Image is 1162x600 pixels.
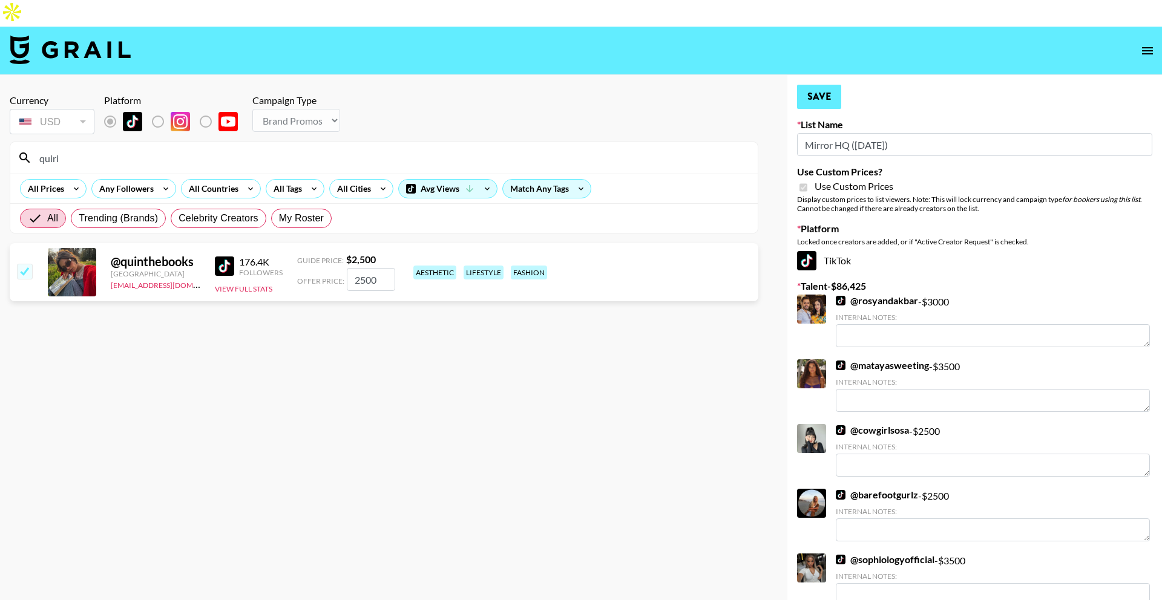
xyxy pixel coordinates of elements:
img: TikTok [836,296,845,305]
div: TikTok [797,251,1152,270]
div: Currency [10,94,94,106]
div: - $ 2500 [836,489,1150,541]
div: lifestyle [464,266,504,279]
div: - $ 3000 [836,295,1150,347]
img: TikTok [836,425,845,435]
div: 176.4K [239,256,283,268]
div: Internal Notes: [836,377,1150,386]
div: Followers [239,268,283,277]
div: USD [12,111,92,132]
span: All [47,211,58,226]
strong: $ 2,500 [346,253,376,265]
img: Instagram [171,112,190,131]
div: - $ 3500 [836,359,1150,412]
div: Internal Notes: [836,572,1150,581]
label: Use Custom Prices? [797,166,1152,178]
div: Campaign Type [252,94,340,106]
a: @matayasweeting [836,359,929,371]
em: for bookers using this list [1062,195,1140,204]
button: Save [797,85,841,109]
div: Internal Notes: [836,442,1150,451]
span: Offer Price: [297,276,344,285]
label: Talent - $ 86,425 [797,280,1152,292]
div: All Countries [182,180,241,198]
span: Use Custom Prices [815,180,893,192]
a: @sophiologyofficial [836,553,934,566]
div: Platform [104,94,248,106]
div: @ quinthebooks [111,254,200,269]
a: [EMAIL_ADDRESS][DOMAIN_NAME] [111,278,232,290]
img: YouTube [218,112,238,131]
div: Display custom prices to list viewers. Note: This will lock currency and campaign type . Cannot b... [797,195,1152,213]
img: TikTok [836,490,845,500]
span: My Roster [279,211,324,226]
img: TikTok [836,360,845,370]
img: TikTok [797,251,816,270]
div: All Cities [330,180,373,198]
img: Grail Talent [10,35,131,64]
input: 2,500 [347,268,395,291]
img: TikTok [836,555,845,564]
img: TikTok [123,112,142,131]
div: Avg Views [399,180,497,198]
div: All Prices [21,180,67,198]
a: @barefootgurlz [836,489,918,501]
div: aesthetic [413,266,456,279]
label: Platform [797,223,1152,235]
span: Celebrity Creators [179,211,258,226]
div: Locked once creators are added, or if "Active Creator Request" is checked. [797,237,1152,246]
button: View Full Stats [215,284,272,293]
label: List Name [797,119,1152,131]
button: open drawer [1135,39,1160,63]
div: Internal Notes: [836,507,1150,516]
div: - $ 2500 [836,424,1150,477]
a: @rosyandakbar [836,295,918,307]
span: Guide Price: [297,256,344,265]
div: [GEOGRAPHIC_DATA] [111,269,200,278]
div: All Tags [266,180,304,198]
span: Trending (Brands) [79,211,158,226]
a: @cowgirlsosa [836,424,909,436]
img: TikTok [215,256,234,276]
div: fashion [511,266,547,279]
div: Currency is locked to USD [10,106,94,137]
div: Internal Notes: [836,313,1150,322]
div: Match Any Tags [503,180,591,198]
div: Any Followers [92,180,156,198]
div: List locked to TikTok. [104,109,248,134]
input: Search by User Name [32,148,750,168]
